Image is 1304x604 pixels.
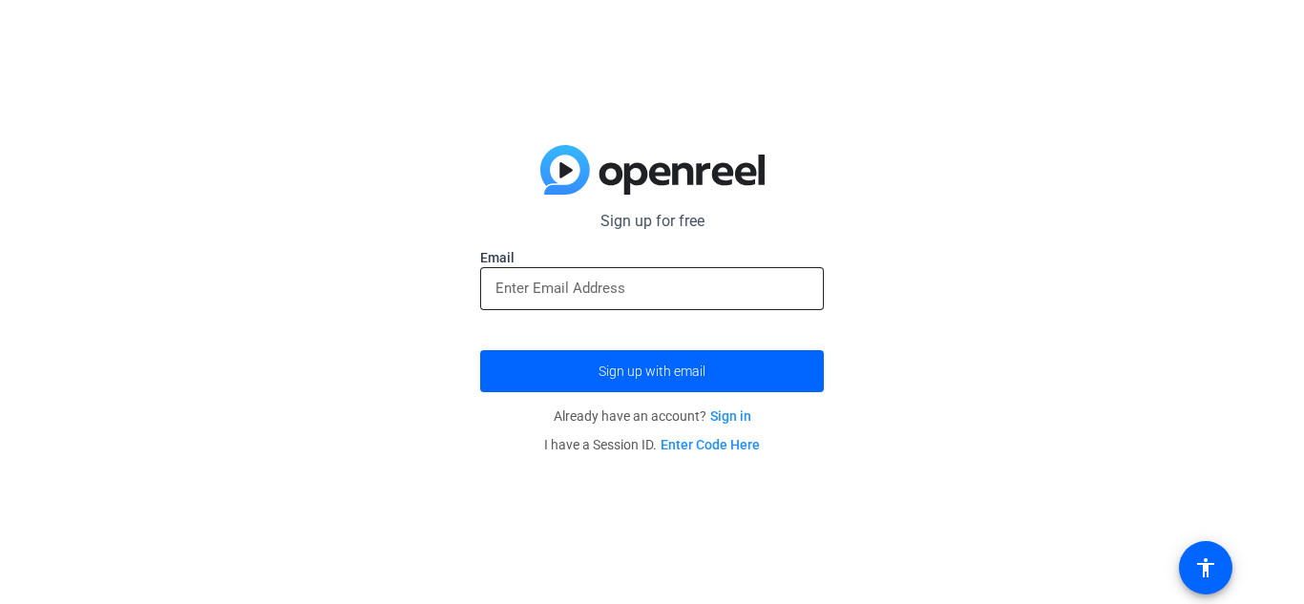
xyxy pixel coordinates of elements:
[554,408,751,424] span: Already have an account?
[480,248,824,267] label: Email
[480,350,824,392] button: Sign up with email
[661,437,760,452] a: Enter Code Here
[540,145,765,195] img: blue-gradient.svg
[710,408,751,424] a: Sign in
[480,210,824,233] p: Sign up for free
[544,437,760,452] span: I have a Session ID.
[495,277,809,300] input: Enter Email Address
[1194,556,1217,579] mat-icon: accessibility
